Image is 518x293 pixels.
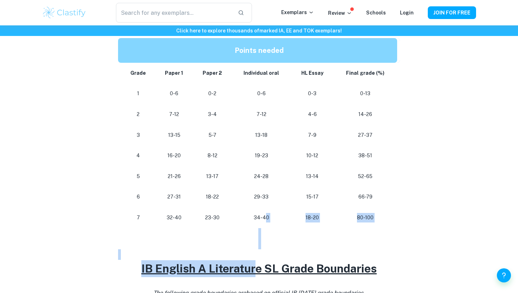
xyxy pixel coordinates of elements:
[199,213,226,222] p: 23-30
[366,10,386,16] a: Schools
[199,89,226,98] p: 0-2
[199,192,226,202] p: 18-22
[243,70,279,76] strong: Individual oral
[127,172,150,181] p: 5
[203,70,222,76] strong: Paper 2
[141,262,377,275] u: IB English A Literature SL Grade Boundaries
[161,89,187,98] p: 0-6
[297,172,328,181] p: 13-14
[199,110,226,119] p: 3-4
[297,130,328,140] p: 7-9
[199,172,226,181] p: 13-17
[497,268,511,282] button: Help and Feedback
[161,151,187,160] p: 16-20
[297,89,328,98] p: 0-3
[161,213,187,222] p: 32-40
[339,172,391,181] p: 52-65
[127,192,150,202] p: 6
[127,89,150,98] p: 1
[165,70,183,76] strong: Paper 1
[161,130,187,140] p: 13-15
[238,110,285,119] p: 7-12
[238,151,285,160] p: 19-23
[346,70,384,76] strong: Final grade (%)
[339,192,391,202] p: 66-79
[42,6,87,20] img: Clastify logo
[238,213,285,222] p: 34-40
[235,46,284,55] strong: Points needed
[161,172,187,181] p: 21-26
[297,110,328,119] p: 4-6
[339,89,391,98] p: 0-13
[400,10,414,16] a: Login
[161,110,187,119] p: 7-12
[297,192,328,202] p: 15-17
[199,151,226,160] p: 8-12
[238,89,285,98] p: 0-6
[130,70,146,76] strong: Grade
[297,151,328,160] p: 10-12
[281,8,314,16] p: Exemplars
[428,6,476,19] button: JOIN FOR FREE
[127,130,150,140] p: 3
[339,151,391,160] p: 38-51
[127,110,150,119] p: 2
[238,130,285,140] p: 13-18
[297,213,328,222] p: 18-20
[328,9,352,17] p: Review
[161,192,187,202] p: 27-31
[339,213,391,222] p: 80-100
[1,27,517,35] h6: Click here to explore thousands of marked IA, EE and TOK exemplars !
[116,3,232,23] input: Search for any exemplars...
[339,130,391,140] p: 27-37
[339,110,391,119] p: 14-26
[238,172,285,181] p: 24-28
[238,192,285,202] p: 29-33
[301,70,323,76] strong: HL Essay
[199,130,226,140] p: 5-7
[127,213,150,222] p: 7
[127,151,150,160] p: 4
